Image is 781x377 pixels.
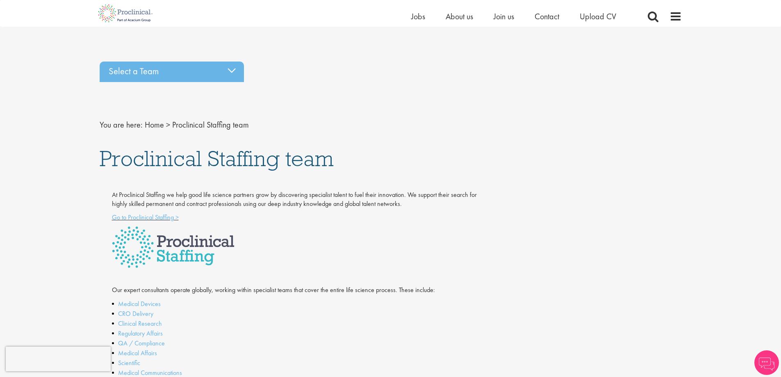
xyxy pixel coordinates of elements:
[112,190,480,209] p: At Proclinical Staffing we help good life science partners grow by discovering specialist talent ...
[754,350,779,375] img: Chatbot
[535,11,559,22] a: Contact
[494,11,514,22] a: Join us
[118,309,153,318] a: CRO Delivery
[100,119,143,130] span: You are here:
[118,319,162,328] a: Clinical Research
[112,286,480,295] p: Our expert consultants operate globally, working within specialist teams that cover the entire li...
[118,339,165,347] a: QA / Compliance
[6,347,111,371] iframe: reCAPTCHA
[100,144,334,172] span: Proclinical Staffing team
[172,119,249,130] span: Proclinical Staffing team
[118,359,140,367] a: Scientific
[118,299,161,308] a: Medical Devices
[118,349,157,357] a: Medical Affairs
[112,226,235,268] img: Proclinical Staffing
[166,119,170,130] span: >
[118,329,163,338] a: Regulatory Affairs
[446,11,473,22] a: About us
[411,11,425,22] a: Jobs
[118,368,182,377] a: Medical Communications
[145,119,164,130] a: breadcrumb link
[580,11,616,22] a: Upload CV
[100,62,244,82] div: Select a Team
[112,213,179,222] a: Go to Proclinical Staffing >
